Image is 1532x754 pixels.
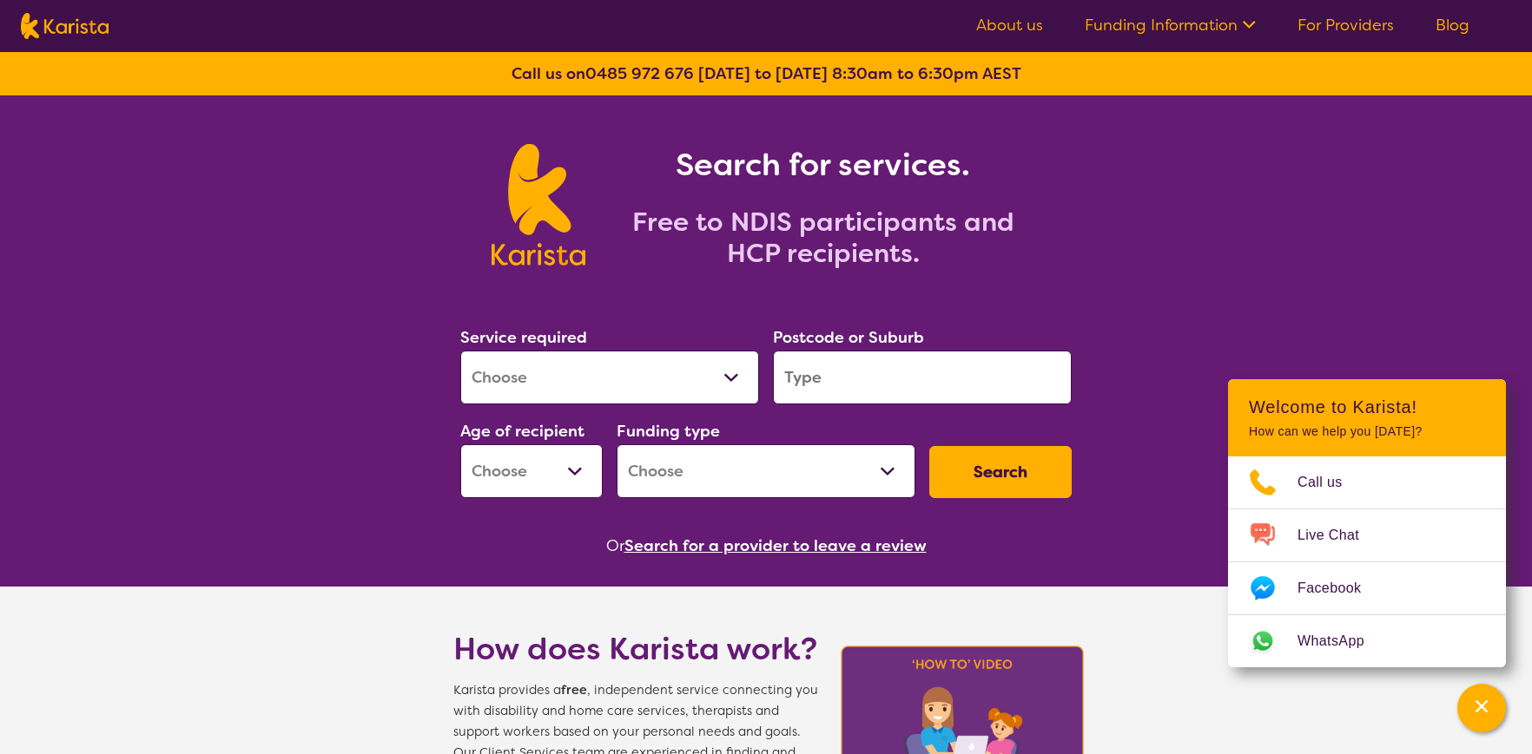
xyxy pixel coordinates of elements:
h1: How does Karista work? [453,628,818,670]
b: free [561,682,587,698]
button: Search [929,446,1072,498]
label: Funding type [617,421,720,442]
span: Call us [1298,469,1364,495]
img: Karista logo [492,144,584,266]
p: How can we help you [DATE]? [1249,424,1485,439]
img: Karista logo [21,13,109,39]
input: Type [773,351,1072,404]
button: Search for a provider to leave a review [624,533,927,559]
b: Call us on [DATE] to [DATE] 8:30am to 6:30pm AEST [512,63,1021,84]
span: Or [606,533,624,559]
h2: Free to NDIS participants and HCP recipients. [606,207,1040,269]
span: Facebook [1298,575,1382,601]
label: Service required [460,327,587,348]
span: WhatsApp [1298,628,1385,654]
h1: Search for services. [606,144,1040,186]
a: For Providers [1298,15,1394,36]
label: Age of recipient [460,421,584,442]
a: About us [976,15,1043,36]
h2: Welcome to Karista! [1249,397,1485,417]
a: Funding Information [1085,15,1256,36]
button: Channel Menu [1457,684,1506,732]
a: Web link opens in a new tab. [1228,615,1506,667]
a: 0485 972 676 [585,63,694,84]
a: Blog [1436,15,1469,36]
div: Channel Menu [1228,379,1506,667]
ul: Choose channel [1228,456,1506,667]
span: Live Chat [1298,522,1380,548]
label: Postcode or Suburb [773,327,924,348]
